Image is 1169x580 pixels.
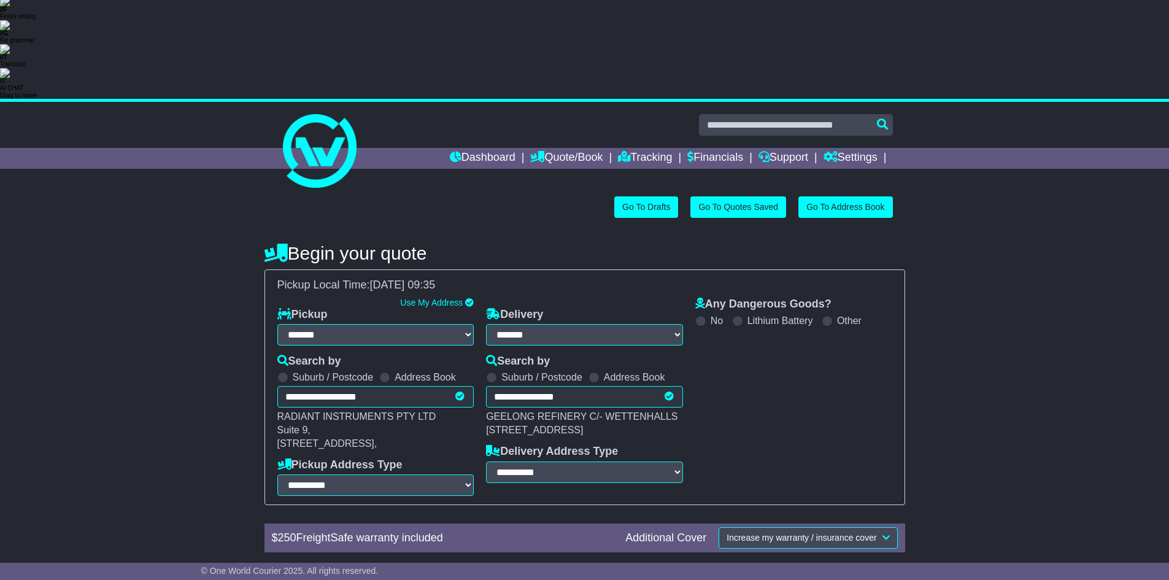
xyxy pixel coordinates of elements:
label: No [711,315,723,327]
label: Pickup Address Type [277,458,403,472]
span: Increase my warranty / insurance cover [727,533,876,543]
h4: Begin your quote [264,243,905,263]
label: Pickup [277,308,328,322]
button: Increase my warranty / insurance cover [719,527,897,549]
a: Go To Quotes Saved [690,196,786,218]
div: $ FreightSafe warranty included [266,532,620,545]
span: 250 [278,532,296,544]
a: Financials [687,148,743,169]
span: RADIANT INSTRUMENTS PTY LTD [277,411,436,422]
a: Settings [824,148,878,169]
label: Address Book [604,371,665,383]
label: Lithium Battery [747,315,813,327]
a: Support [758,148,808,169]
a: Quote/Book [530,148,603,169]
label: Suburb / Postcode [501,371,582,383]
a: Dashboard [450,148,515,169]
label: Any Dangerous Goods? [695,298,831,311]
span: GEELONG REFINERY C/- WETTENHALLS [486,411,677,422]
div: Additional Cover [619,532,712,545]
label: Delivery Address Type [486,445,618,458]
a: Go To Address Book [798,196,892,218]
label: Address Book [395,371,456,383]
a: Tracking [618,148,672,169]
a: Use My Address [400,298,463,307]
label: Search by [486,355,550,368]
label: Suburb / Postcode [293,371,374,383]
div: Pickup Local Time: [271,279,898,292]
label: Delivery [486,308,543,322]
span: [STREET_ADDRESS] [486,425,583,435]
a: Go To Drafts [614,196,678,218]
span: Suite 9, [277,425,311,435]
span: [STREET_ADDRESS], [277,438,377,449]
span: [DATE] 09:35 [370,279,436,291]
span: © One World Courier 2025. All rights reserved. [201,566,379,576]
label: Search by [277,355,341,368]
label: Other [837,315,862,327]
